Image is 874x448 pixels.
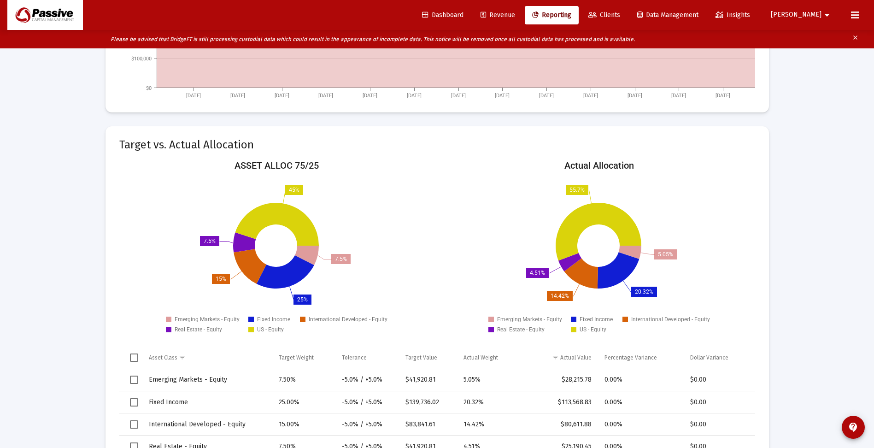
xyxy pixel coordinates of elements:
[628,93,642,99] text: [DATE]
[142,369,272,391] td: Emerging Markets - Equity
[463,375,514,384] div: 5.05%
[497,326,545,333] text: Real Estate - Equity
[671,93,686,99] text: [DATE]
[560,354,592,361] div: Actual Value
[309,316,387,323] text: International Developed - Equity
[604,354,657,361] div: Percentage Variance
[716,93,730,99] text: [DATE]
[527,420,591,429] div: $80,611.88
[580,316,613,323] text: Fixed Income
[14,6,76,24] img: Dashboard
[204,238,216,244] text: 7.5%
[175,326,222,333] text: Real Estate - Equity
[852,32,859,46] mat-icon: clear
[564,160,634,171] text: Actual Allocation
[405,354,437,361] div: Target Value
[335,347,399,369] td: Column Tolerance
[552,354,559,361] span: Show filter options for column 'Actual Value'
[405,375,451,384] div: $41,920.81
[257,326,284,333] text: US - Equity
[569,187,585,193] text: 55.7%
[119,140,254,149] mat-card-title: Target vs. Actual Allocation
[598,347,684,369] td: Column Percentage Variance
[175,316,240,323] text: Emerging Markets - Equity
[527,375,591,384] div: $28,215.78
[111,36,635,42] i: Please be advised that BridgeFT is still processing custodial data which could result in the appe...
[588,11,620,19] span: Clients
[275,93,289,99] text: [DATE]
[289,187,299,193] text: 45%
[690,354,728,361] div: Dollar Variance
[604,375,678,384] div: 0.00%
[257,316,290,323] text: Fixed Income
[473,6,522,24] a: Revenue
[551,293,569,299] text: 14.42%
[463,420,514,429] div: 14.42%
[230,93,245,99] text: [DATE]
[415,6,471,24] a: Dashboard
[821,6,833,24] mat-icon: arrow_drop_down
[760,6,844,24] button: [PERSON_NAME]
[279,375,329,384] div: 7.50%
[405,398,451,407] div: $139,736.02
[716,11,750,19] span: Insights
[399,347,458,369] td: Column Target Value
[495,93,510,99] text: [DATE]
[848,422,859,433] mat-icon: contact_support
[216,276,226,282] text: 15%
[463,354,498,361] div: Actual Weight
[604,420,678,429] div: 0.00%
[149,354,177,361] div: Asset Class
[130,420,138,429] div: Select row
[335,256,347,262] text: 7.5%
[690,375,746,384] div: $0.00
[532,11,571,19] span: Reporting
[297,296,308,303] text: 25%
[539,93,554,99] text: [DATE]
[405,420,451,429] div: $83,841.61
[363,93,377,99] text: [DATE]
[130,354,138,362] div: Select all
[234,160,318,171] text: ASSET ALLOC 75/25
[272,347,335,369] td: Column Target Weight
[463,398,514,407] div: 20.32%
[146,85,152,91] text: $0
[684,347,755,369] td: Column Dollar Variance
[527,398,591,407] div: $113,568.83
[690,420,746,429] div: $0.00
[279,354,314,361] div: Target Weight
[342,375,392,384] div: -5.0% / +5.0%
[142,391,272,413] td: Fixed Income
[631,316,710,323] text: International Developed - Equity
[142,347,272,369] td: Column Asset Class
[604,398,678,407] div: 0.00%
[279,420,329,429] div: 15.00%
[342,354,367,361] div: Tolerance
[635,289,653,295] text: 20.32%
[583,93,598,99] text: [DATE]
[318,93,333,99] text: [DATE]
[131,56,152,62] text: $100,000
[342,420,392,429] div: -5.0% / +5.0%
[451,93,466,99] text: [DATE]
[422,11,463,19] span: Dashboard
[771,11,821,19] span: [PERSON_NAME]
[186,93,201,99] text: [DATE]
[658,251,673,258] text: 5.05%
[142,413,272,436] td: International Developed - Equity
[179,354,186,361] span: Show filter options for column 'Asset Class'
[630,6,706,24] a: Data Management
[342,398,392,407] div: -5.0% / +5.0%
[581,6,628,24] a: Clients
[530,270,545,276] text: 4.51%
[690,398,746,407] div: $0.00
[708,6,757,24] a: Insights
[481,11,515,19] span: Revenue
[457,347,521,369] td: Column Actual Weight
[497,316,562,323] text: Emerging Markets - Equity
[279,398,329,407] div: 25.00%
[525,6,579,24] a: Reporting
[521,347,598,369] td: Column Actual Value
[580,326,606,333] text: US - Equity
[130,398,138,407] div: Select row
